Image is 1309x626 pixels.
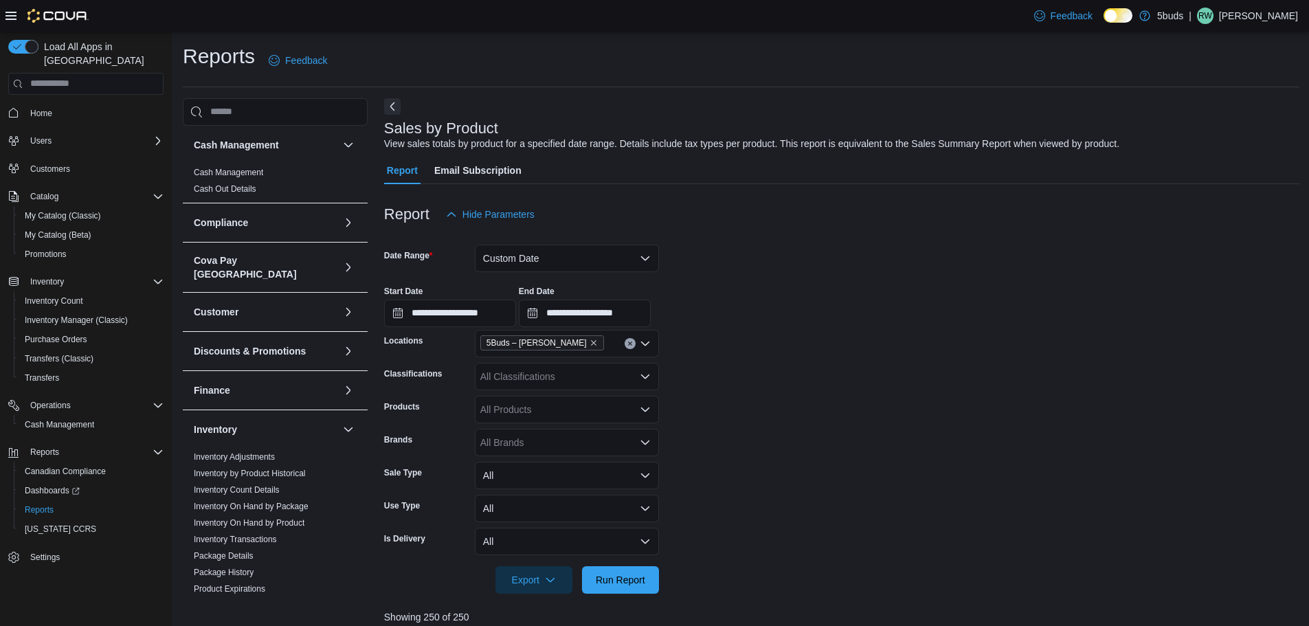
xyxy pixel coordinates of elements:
span: RW [1198,8,1212,24]
span: Inventory Count Details [194,484,280,495]
img: Cova [27,9,89,23]
button: Inventory [25,273,69,290]
span: Promotions [25,249,67,260]
button: Cova Pay [GEOGRAPHIC_DATA] [194,254,337,281]
span: Reports [25,444,164,460]
input: Dark Mode [1104,8,1132,23]
button: Users [3,131,169,150]
span: Promotions [19,246,164,262]
span: Feedback [1051,9,1093,23]
p: Showing 250 of 250 [384,610,1299,624]
a: Reports [19,502,59,518]
span: My Catalog (Classic) [19,208,164,224]
span: Inventory Manager (Classic) [25,315,128,326]
span: Dashboards [25,485,80,496]
button: Transfers (Classic) [14,349,169,368]
label: Products [384,401,420,412]
button: Next [384,98,401,115]
h3: Discounts & Promotions [194,344,306,358]
button: Cash Management [194,138,337,152]
span: Customers [25,160,164,177]
a: Home [25,105,58,122]
a: Purchase Orders [19,331,93,348]
a: My Catalog (Classic) [19,208,107,224]
a: [US_STATE] CCRS [19,521,102,537]
button: Discounts & Promotions [194,344,337,358]
h3: Report [384,206,429,223]
button: Inventory Count [14,291,169,311]
label: Brands [384,434,412,445]
span: Cash Management [194,167,263,178]
span: Transfers [19,370,164,386]
span: Inventory On Hand by Product [194,517,304,528]
span: Package Details [194,550,254,561]
span: [US_STATE] CCRS [25,524,96,535]
a: Dashboards [19,482,85,499]
button: Reports [25,444,65,460]
a: Inventory Adjustments [194,452,275,462]
button: Operations [3,396,169,415]
button: Catalog [25,188,64,205]
button: Transfers [14,368,169,388]
span: Package History [194,567,254,578]
h3: Sales by Product [384,120,498,137]
button: Remove 5Buds – Warman from selection in this group [590,339,598,347]
p: 5buds [1157,8,1183,24]
button: Run Report [582,566,659,594]
a: Inventory Count [19,293,89,309]
a: Package Details [194,551,254,561]
label: End Date [519,286,555,297]
input: Press the down key to open a popover containing a calendar. [384,300,516,327]
a: Inventory On Hand by Product [194,518,304,528]
span: Settings [25,548,164,566]
button: Cash Management [14,415,169,434]
button: Promotions [14,245,169,264]
a: Cash Management [19,416,100,433]
button: Reports [3,443,169,462]
span: Canadian Compliance [19,463,164,480]
a: My Catalog (Beta) [19,227,97,243]
span: Transfers (Classic) [25,353,93,364]
a: Cash Out Details [194,184,256,194]
button: Inventory Manager (Classic) [14,311,169,330]
span: Catalog [30,191,58,202]
button: Discounts & Promotions [340,343,357,359]
button: Inventory [3,272,169,291]
label: Is Delivery [384,533,425,544]
span: Settings [30,552,60,563]
button: Compliance [340,214,357,231]
button: Open list of options [640,404,651,415]
h3: Finance [194,383,230,397]
button: Customer [194,305,337,319]
a: Promotions [19,246,72,262]
input: Press the down key to open a popover containing a calendar. [519,300,651,327]
label: Classifications [384,368,443,379]
button: All [475,528,659,555]
h1: Reports [183,43,255,70]
span: Transfers (Classic) [19,350,164,367]
span: Inventory Count [25,295,83,306]
button: Purchase Orders [14,330,169,349]
button: Clear input [625,338,636,349]
a: Settings [25,549,65,566]
span: Purchase Orders [25,334,87,345]
button: Settings [3,547,169,567]
span: Canadian Compliance [25,466,106,477]
span: Inventory by Product Historical [194,468,306,479]
button: Inventory [340,421,357,438]
span: Report [387,157,418,184]
a: Inventory by Product Historical [194,469,306,478]
a: Package History [194,568,254,577]
a: Inventory Manager (Classic) [19,312,133,328]
a: Inventory Count Details [194,485,280,495]
span: Reports [30,447,59,458]
label: Locations [384,335,423,346]
span: Cash Out Details [194,183,256,194]
span: Users [25,133,164,149]
button: Customers [3,159,169,179]
span: Inventory Transactions [194,534,277,545]
button: Inventory [194,423,337,436]
h3: Compliance [194,216,248,230]
a: Dashboards [14,481,169,500]
button: Customer [340,304,357,320]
